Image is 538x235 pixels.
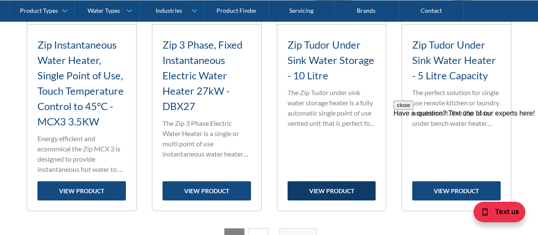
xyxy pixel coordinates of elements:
a: view product [37,181,126,200]
h3: Zip Instantaneous Water Heater, Single Point of Use, Touch Temperature Control to 45°C - MCX3 3.5KW [37,37,126,129]
h3: Zip 3 Phase, Fixed Instantaneous Electric Water Heater 27kW - DBX27 [162,37,251,114]
p: Energy efficient and economical the Zip MCX 3 is designed to provide instantaneous hot water to a... [37,133,126,174]
div: Water Types [88,7,120,14]
div: Product Types [20,7,58,14]
div: Industries [155,7,182,14]
p: The perfect solution for single use remote kitchen or laundry requirement. The Zip Tudor under be... [412,87,501,128]
iframe: podium webchat widget bubble [453,192,538,235]
p: The Zip Tudor under sink water storage heater is a fully automatic single point of use vented uni... [288,87,376,128]
iframe: podium webchat widget prompt [393,101,538,203]
h3: Zip Tudor Under Sink Water Heater - 5 Litre Capacity [412,37,501,83]
a: view product [162,181,251,200]
p: The Zip 3 Phase Electric Water Heater is a single or multi point of use instantaneous water heate... [162,118,251,159]
a: view product [288,181,376,200]
h3: Zip Tudor Under Sink Water Storage - 10 Litre [288,37,376,83]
